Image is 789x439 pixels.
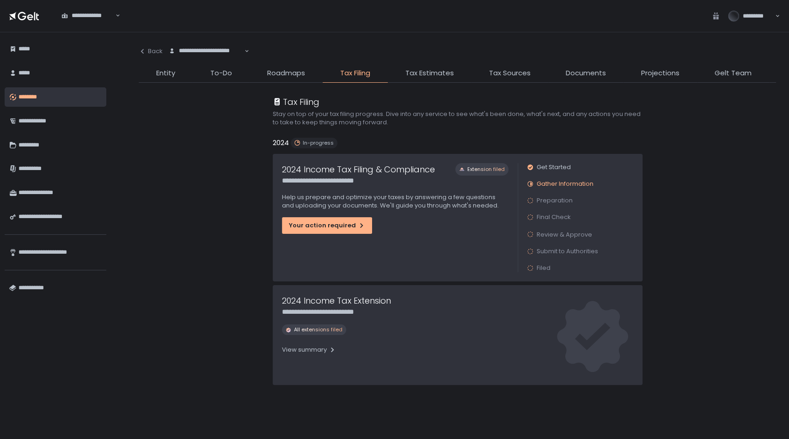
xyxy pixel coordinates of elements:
[566,68,606,79] span: Documents
[282,163,435,176] h1: 2024 Income Tax Filing & Compliance
[61,20,115,29] input: Search for option
[294,326,343,333] span: All extensions filed
[282,193,508,210] p: Help us prepare and optimize your taxes by answering a few questions and uploading your documents...
[537,163,571,171] span: Get Started
[282,346,336,354] div: View summary
[156,68,175,79] span: Entity
[267,68,305,79] span: Roadmaps
[405,68,454,79] span: Tax Estimates
[715,68,752,79] span: Gelt Team
[139,47,163,55] div: Back
[163,42,249,61] div: Search for option
[169,55,244,64] input: Search for option
[273,138,289,148] h2: 2024
[139,42,163,61] button: Back
[273,110,642,127] h2: Stay on top of your tax filing progress. Dive into any service to see what's been done, what's ne...
[273,96,319,108] div: Tax Filing
[537,180,593,188] span: Gather Information
[303,140,334,146] span: In-progress
[641,68,679,79] span: Projections
[210,68,232,79] span: To-Do
[537,247,598,256] span: Submit to Authorities
[537,213,571,221] span: Final Check
[467,166,505,173] span: Extension filed
[282,294,391,307] h1: 2024 Income Tax Extension
[289,221,365,230] div: Your action required
[537,230,592,239] span: Review & Approve
[55,6,120,25] div: Search for option
[282,217,372,234] button: Your action required
[340,68,370,79] span: Tax Filing
[282,342,336,357] button: View summary
[537,264,550,272] span: Filed
[489,68,531,79] span: Tax Sources
[537,196,573,205] span: Preparation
